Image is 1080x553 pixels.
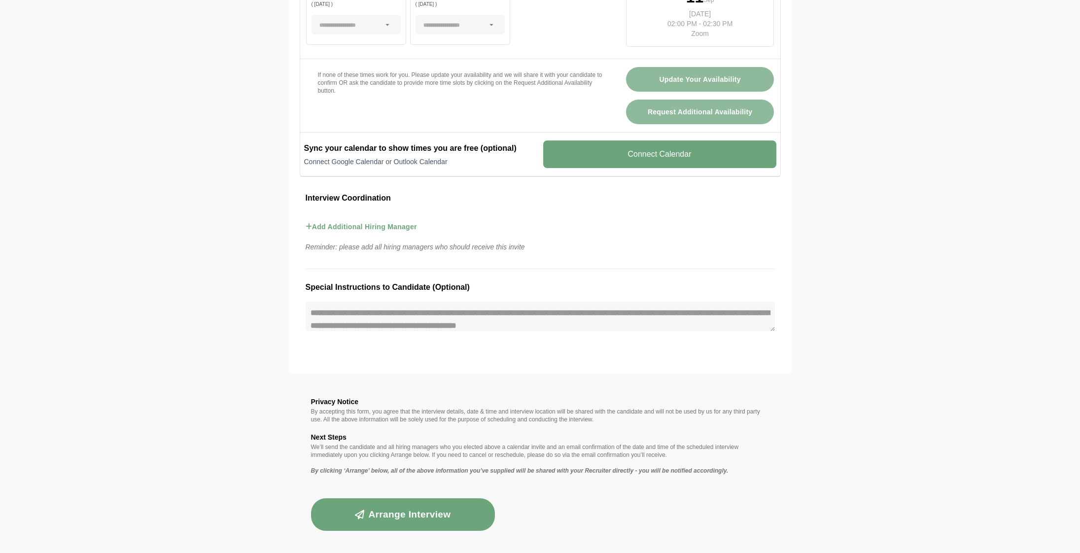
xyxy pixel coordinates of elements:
[306,281,775,294] h3: Special Instructions to Candidate (Optional)
[318,71,602,95] p: If none of these times work for you. Please update your availability and we will share it with yo...
[311,443,769,459] p: We’ll send the candidate and all hiring managers who you elected above a calendar invite and an e...
[311,396,769,408] h3: Privacy Notice
[660,29,740,38] p: Zoom
[311,498,495,531] button: Arrange Interview
[626,100,774,124] button: Request Additional Availability
[660,9,740,19] p: [DATE]
[626,67,774,92] button: Update Your Availability
[311,431,769,443] h3: Next Steps
[306,212,417,241] button: Add Additional Hiring Manager
[543,140,776,168] v-button: Connect Calendar
[306,192,775,205] h3: Interview Coordination
[311,467,769,475] p: By clicking ‘Arrange’ below, all of the above information you’ve supplied will be shared with you...
[304,157,537,167] p: Connect Google Calendar or Outlook Calendar
[416,2,505,7] p: ( [DATE] )
[300,241,781,253] p: Reminder: please add all hiring managers who should receive this invite
[660,19,740,29] p: 02:00 PM - 02:30 PM
[312,2,401,7] p: ( [DATE] )
[311,408,769,423] p: By accepting this form, you agree that the interview details, date & time and interview location ...
[304,142,537,154] h2: Sync your calendar to show times you are free (optional)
